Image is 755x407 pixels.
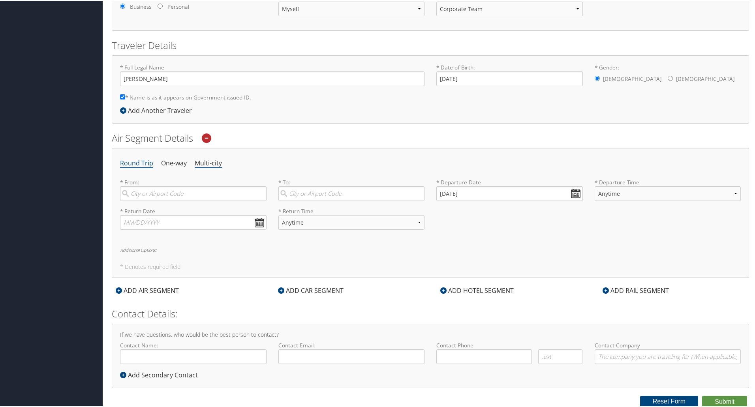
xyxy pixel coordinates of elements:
[436,341,583,349] label: Contact Phone
[278,186,425,200] input: City or Airport Code
[278,178,425,200] label: * To:
[278,341,425,363] label: Contact Email:
[120,178,267,200] label: * From:
[120,71,424,85] input: * Full Legal Name
[702,395,747,407] button: Submit
[120,263,741,269] h5: * Denotes required field
[595,349,741,363] input: Contact Company
[278,349,425,363] input: Contact Email:
[640,395,699,406] button: Reset Form
[195,156,222,170] li: Multi-city
[436,186,583,200] input: MM/DD/YYYY
[120,214,267,229] input: MM/DD/YYYY
[120,105,196,114] div: Add Another Traveler
[599,285,673,294] div: ADD RAIL SEGMENT
[120,349,267,363] input: Contact Name:
[603,71,661,86] label: [DEMOGRAPHIC_DATA]
[595,186,741,200] select: * Departure Time
[167,2,189,10] label: Personal
[120,247,741,251] h6: Additional Options:
[436,71,583,85] input: * Date of Birth:
[278,206,425,214] label: * Return Time
[120,331,741,337] h4: If we have questions, who would be the best person to contact?
[112,285,183,294] div: ADD AIR SEGMENT
[595,178,741,206] label: * Departure Time
[595,341,741,363] label: Contact Company
[112,306,749,320] h2: Contact Details:
[436,63,583,85] label: * Date of Birth:
[595,63,741,86] label: * Gender:
[120,186,267,200] input: City or Airport Code
[112,38,749,51] h2: Traveler Details
[161,156,187,170] li: One-way
[120,206,267,214] label: * Return Date
[120,63,424,85] label: * Full Legal Name
[676,71,734,86] label: [DEMOGRAPHIC_DATA]
[436,178,583,186] label: * Departure Date
[120,94,125,99] input: * Name is as it appears on Government issued ID.
[120,369,202,379] div: Add Secondary Contact
[436,285,518,294] div: ADD HOTEL SEGMENT
[274,285,347,294] div: ADD CAR SEGMENT
[112,131,749,144] h2: Air Segment Details
[120,156,153,170] li: Round Trip
[668,75,673,80] input: * Gender:[DEMOGRAPHIC_DATA][DEMOGRAPHIC_DATA]
[120,89,251,104] label: * Name is as it appears on Government issued ID.
[595,75,600,80] input: * Gender:[DEMOGRAPHIC_DATA][DEMOGRAPHIC_DATA]
[130,2,151,10] label: Business
[538,349,583,363] input: .ext
[120,341,267,363] label: Contact Name:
